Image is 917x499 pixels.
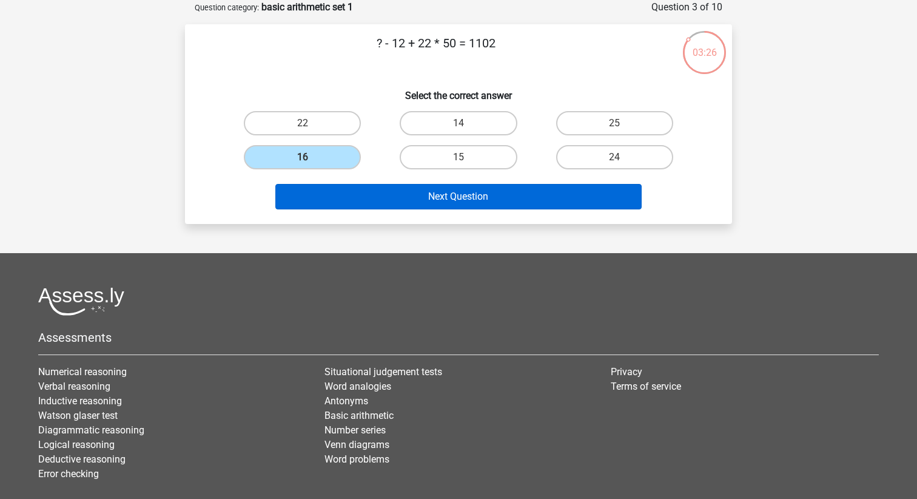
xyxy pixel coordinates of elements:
a: Basic arithmetic [324,410,394,421]
div: 03:26 [682,30,727,60]
label: 15 [400,145,517,169]
a: Venn diagrams [324,439,389,450]
a: Terms of service [611,381,681,392]
a: Antonyms [324,395,368,407]
h5: Assessments [38,330,879,345]
strong: basic arithmetic set 1 [261,1,353,13]
h6: Select the correct answer [204,80,713,101]
a: Diagrammatic reasoning [38,424,144,436]
a: Verbal reasoning [38,381,110,392]
button: Next Question [275,184,642,209]
a: Number series [324,424,386,436]
a: Word analogies [324,381,391,392]
a: Inductive reasoning [38,395,122,407]
a: Privacy [611,366,642,378]
a: Deductive reasoning [38,453,126,465]
a: Word problems [324,453,389,465]
label: 25 [556,111,673,135]
label: 16 [244,145,361,169]
img: Assessly logo [38,287,124,316]
label: 24 [556,145,673,169]
a: Situational judgement tests [324,366,442,378]
a: Error checking [38,468,99,480]
label: 14 [400,111,517,135]
a: Watson glaser test [38,410,118,421]
label: 22 [244,111,361,135]
a: Numerical reasoning [38,366,127,378]
a: Logical reasoning [38,439,115,450]
p: ? - 12 + 22 * 50 = 1102 [204,34,667,70]
small: Question category: [195,3,259,12]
